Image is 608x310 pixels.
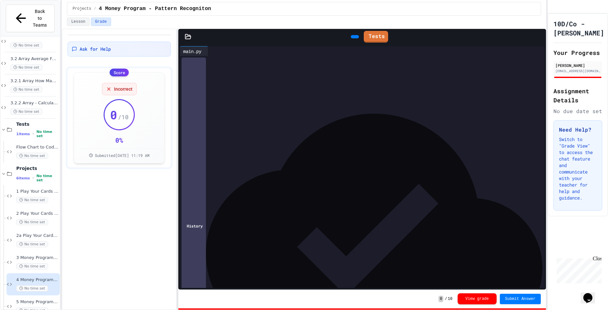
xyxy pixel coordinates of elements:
[115,136,123,145] div: 0 %
[553,86,602,105] h2: Assignment Details
[553,19,604,37] h1: 10D/Co - [PERSON_NAME]
[554,256,602,283] iframe: chat widget
[72,6,91,11] span: Projects
[36,174,58,182] span: No time set
[16,132,30,136] span: 1 items
[16,211,58,216] span: 2 Play Your Cards Right - Improved
[110,69,129,76] div: Score
[10,86,42,93] span: No time set
[553,48,602,57] h2: Your Progress
[95,153,149,158] span: Submitted [DATE] 11:19 AM
[10,100,58,106] span: 3.2.2 Array - Calculate MODE Function
[364,31,388,43] a: Tests
[80,46,111,52] span: Ask for Help
[110,108,117,121] span: 0
[438,296,443,302] span: 0
[16,153,48,159] span: No time set
[16,299,58,305] span: 5 Money Program - Notes and Coins
[32,175,34,181] span: •
[16,165,58,171] span: Projects
[559,126,597,134] h3: Need Help?
[500,294,541,304] button: Submit Answer
[6,5,55,32] button: Back to Teams
[10,78,58,84] span: 3.2.1 Array How Many? Function
[32,131,34,136] span: •
[36,130,58,138] span: No time set
[559,136,597,201] p: Switch to "Grade View" to access the chat feature and communicate with your teacher for help and ...
[505,296,536,302] span: Submit Answer
[16,189,58,194] span: 1 Play Your Cards Right - Basic Version
[16,241,48,247] span: No time set
[16,197,48,203] span: No time set
[16,121,58,127] span: Tests
[10,42,42,48] span: No time set
[458,293,497,304] button: View grade
[16,145,58,150] span: Flow Chart to Code (RP)
[16,285,48,291] span: No time set
[581,284,602,304] iframe: chat widget
[3,3,45,41] div: Chat with us now!Close
[16,277,58,283] span: 4 Money Program - Pattern Recogniton
[448,296,452,302] span: 10
[114,86,133,92] span: Incorrect
[99,5,211,13] span: 4 Money Program - Pattern Recogniton
[91,18,111,26] button: Grade
[555,69,600,73] div: [EMAIL_ADDRESS][DOMAIN_NAME]
[118,112,129,122] span: / 10
[94,6,96,11] span: /
[553,107,602,115] div: No due date set
[10,109,42,115] span: No time set
[16,255,58,261] span: 3 Money Program - Basic Version
[555,62,600,68] div: [PERSON_NAME]
[16,233,58,239] span: 2a Play Your Cards Right - PyGame
[16,263,48,269] span: No time set
[10,56,58,62] span: 3.2 Array Average Function
[445,296,447,302] span: /
[67,18,89,26] button: Lesson
[10,64,42,71] span: No time set
[32,8,47,29] span: Back to Teams
[16,176,30,180] span: 6 items
[16,219,48,225] span: No time set
[180,48,205,55] div: main.py
[180,46,208,56] div: main.py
